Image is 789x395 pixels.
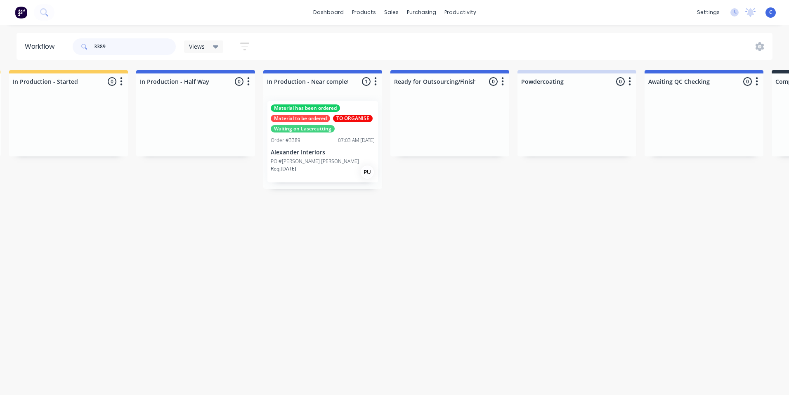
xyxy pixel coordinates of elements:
div: Workflow [25,42,59,52]
div: PU [361,166,374,179]
div: Material has been orderedMaterial to be orderedTO ORGANISEWaiting on LasercuttingOrder #338907:03... [267,101,378,182]
div: productivity [440,6,480,19]
p: PO #[PERSON_NAME] [PERSON_NAME] [271,158,359,165]
div: products [348,6,380,19]
span: Views [189,42,205,51]
div: Material to be ordered [271,115,330,122]
div: Material has been ordered [271,104,340,112]
div: 07:03 AM [DATE] [338,137,375,144]
span: C [769,9,772,16]
p: Req. [DATE] [271,165,296,173]
div: Waiting on Lasercutting [271,125,335,132]
div: Order #3389 [271,137,300,144]
img: Factory [15,6,27,19]
a: dashboard [309,6,348,19]
div: sales [380,6,403,19]
div: settings [693,6,724,19]
div: purchasing [403,6,440,19]
div: TO ORGANISE [333,115,373,122]
input: Search for orders... [94,38,176,55]
p: Alexander Interiors [271,149,375,156]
